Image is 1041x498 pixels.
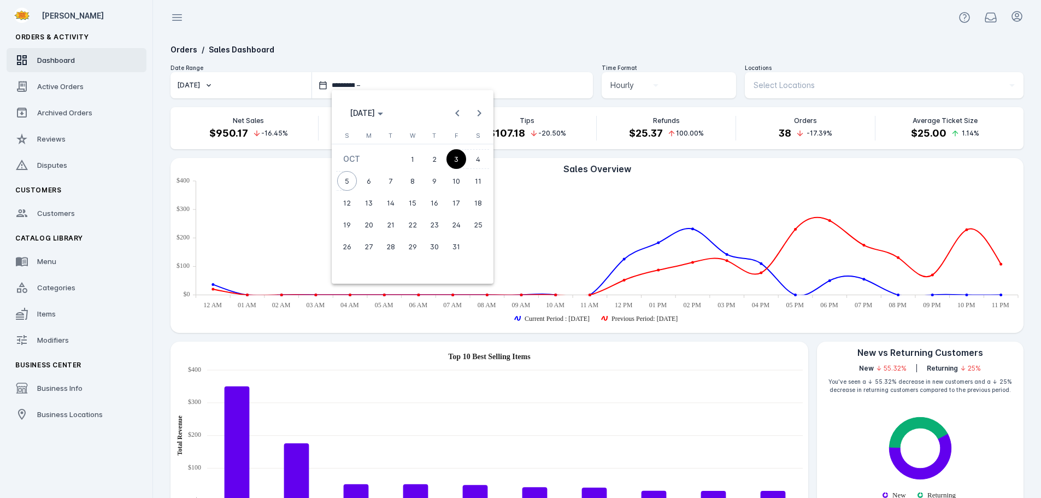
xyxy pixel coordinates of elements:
span: 6 [359,171,379,191]
span: 7 [381,171,401,191]
button: Oct 5, 2025 [336,170,358,192]
span: 23 [425,215,444,235]
span: 17 [446,193,466,213]
span: M [366,132,372,139]
button: Oct 17, 2025 [445,192,467,214]
span: 9 [425,171,444,191]
button: Previous month [446,102,468,124]
button: Oct 7, 2025 [380,170,402,192]
span: 29 [403,237,422,256]
td: OCT [336,148,402,170]
button: Oct 10, 2025 [445,170,467,192]
button: Oct 8, 2025 [402,170,424,192]
button: Oct 13, 2025 [358,192,380,214]
span: 21 [381,215,401,235]
button: Oct 18, 2025 [467,192,489,214]
span: 4 [468,149,488,169]
button: Oct 12, 2025 [336,192,358,214]
span: 25 [468,215,488,235]
button: Oct 28, 2025 [380,236,402,257]
button: Oct 16, 2025 [424,192,445,214]
button: Oct 27, 2025 [358,236,380,257]
button: Oct 6, 2025 [358,170,380,192]
span: 26 [337,237,357,256]
span: 24 [446,215,466,235]
button: Oct 23, 2025 [424,214,445,236]
span: 27 [359,237,379,256]
button: Oct 31, 2025 [445,236,467,257]
button: Oct 25, 2025 [467,214,489,236]
button: Oct 19, 2025 [336,214,358,236]
button: Oct 21, 2025 [380,214,402,236]
button: Choose month and year [339,102,394,124]
span: 13 [359,193,379,213]
button: Oct 26, 2025 [336,236,358,257]
span: S [345,132,349,139]
span: 2 [425,149,444,169]
span: 8 [403,171,422,191]
span: [DATE] [350,108,375,118]
span: 14 [381,193,401,213]
button: Oct 1, 2025 [402,148,424,170]
button: Oct 22, 2025 [402,214,424,236]
span: 10 [446,171,466,191]
button: Oct 4, 2025 [467,148,489,170]
span: 12 [337,193,357,213]
span: 19 [337,215,357,235]
button: Oct 24, 2025 [445,214,467,236]
button: Oct 11, 2025 [467,170,489,192]
span: 22 [403,215,422,235]
button: Oct 30, 2025 [424,236,445,257]
span: 1 [403,149,422,169]
span: 16 [425,193,444,213]
span: T [432,132,436,139]
span: 5 [337,171,357,191]
span: 31 [446,237,466,256]
span: W [410,132,415,139]
span: 3 [446,149,466,169]
span: 28 [381,237,401,256]
button: Oct 15, 2025 [402,192,424,214]
button: Next month [468,102,490,124]
span: 20 [359,215,379,235]
span: F [455,132,458,139]
span: T [389,132,392,139]
span: S [476,132,480,139]
span: 30 [425,237,444,256]
button: Oct 20, 2025 [358,214,380,236]
button: Oct 29, 2025 [402,236,424,257]
span: 15 [403,193,422,213]
span: 18 [468,193,488,213]
span: 11 [468,171,488,191]
button: Oct 14, 2025 [380,192,402,214]
button: Oct 3, 2025 [445,148,467,170]
button: Oct 9, 2025 [424,170,445,192]
button: Oct 2, 2025 [424,148,445,170]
